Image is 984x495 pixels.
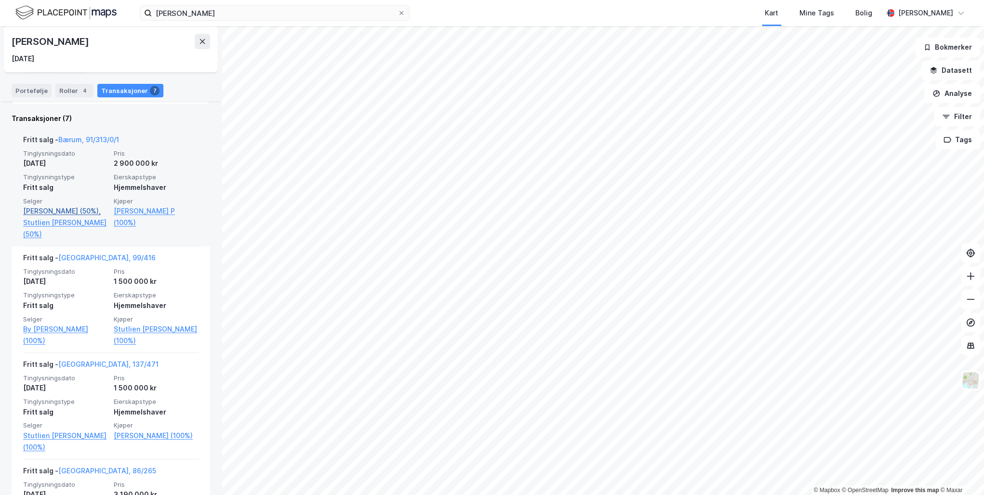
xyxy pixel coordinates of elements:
a: [PERSON_NAME] P (100%) [114,205,199,228]
span: Selger [23,197,108,205]
div: Fritt salg [23,406,108,418]
a: Stutlien [PERSON_NAME] (100%) [114,323,199,347]
div: 2 900 000 kr [114,158,199,169]
div: Fritt salg - [23,252,156,268]
span: Eierskapstype [114,398,199,406]
div: 1 500 000 kr [114,382,199,394]
div: [DATE] [12,53,34,65]
span: Tinglysningstype [23,398,108,406]
button: Bokmerker [915,38,980,57]
div: [PERSON_NAME] [898,7,953,19]
img: Z [961,371,980,389]
div: Fritt salg - [23,359,159,374]
span: Kjøper [114,315,199,323]
iframe: Chat Widget [936,449,984,495]
div: [DATE] [23,382,108,394]
span: Tinglysningsdato [23,149,108,158]
div: Portefølje [12,84,52,97]
div: Bolig [855,7,872,19]
div: Hjemmelshaver [114,182,199,193]
div: Hjemmelshaver [114,406,199,418]
a: [PERSON_NAME] (100%) [114,430,199,441]
div: 4 [80,86,90,95]
div: [PERSON_NAME] [12,34,91,49]
span: Tinglysningstype [23,291,108,299]
div: [DATE] [23,158,108,169]
span: Kjøper [114,421,199,429]
a: Bærum, 91/313/0/1 [58,135,119,144]
div: 1 500 000 kr [114,276,199,287]
a: [GEOGRAPHIC_DATA], 137/471 [58,360,159,368]
span: Pris [114,268,199,276]
a: OpenStreetMap [842,487,889,494]
span: Tinglysningsdato [23,374,108,382]
div: Fritt salg [23,300,108,311]
span: Selger [23,421,108,429]
a: [PERSON_NAME] (50%), [23,205,108,217]
a: Stutlien [PERSON_NAME] (100%) [23,430,108,453]
span: Eierskapstype [114,173,199,181]
img: logo.f888ab2527a4732fd821a326f86c7f29.svg [15,4,117,21]
div: Transaksjoner (7) [12,113,210,124]
span: Pris [114,481,199,489]
span: Eierskapstype [114,291,199,299]
a: Mapbox [813,487,840,494]
span: Kjøper [114,197,199,205]
span: Pris [114,149,199,158]
div: [DATE] [23,276,108,287]
button: Datasett [921,61,980,80]
div: Mine Tags [799,7,834,19]
input: Søk på adresse, matrikkel, gårdeiere, leietakere eller personer [152,6,398,20]
a: By [PERSON_NAME] (100%) [23,323,108,347]
a: Improve this map [891,487,939,494]
div: Transaksjoner [97,84,163,97]
span: Selger [23,315,108,323]
button: Analyse [924,84,980,103]
a: [GEOGRAPHIC_DATA], 86/265 [58,467,156,475]
div: Fritt salg [23,182,108,193]
button: Tags [935,130,980,149]
a: Stutlien [PERSON_NAME] (50%) [23,217,108,240]
div: Fritt salg - [23,465,156,481]
div: Kart [765,7,778,19]
span: Tinglysningsdato [23,481,108,489]
span: Tinglysningsdato [23,268,108,276]
span: Pris [114,374,199,382]
div: 7 [150,86,160,95]
span: Tinglysningstype [23,173,108,181]
div: Fritt salg - [23,134,119,149]
div: Roller [55,84,93,97]
div: Hjemmelshaver [114,300,199,311]
div: Kontrollprogram for chat [936,449,984,495]
button: Filter [934,107,980,126]
a: [GEOGRAPHIC_DATA], 99/416 [58,254,156,262]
